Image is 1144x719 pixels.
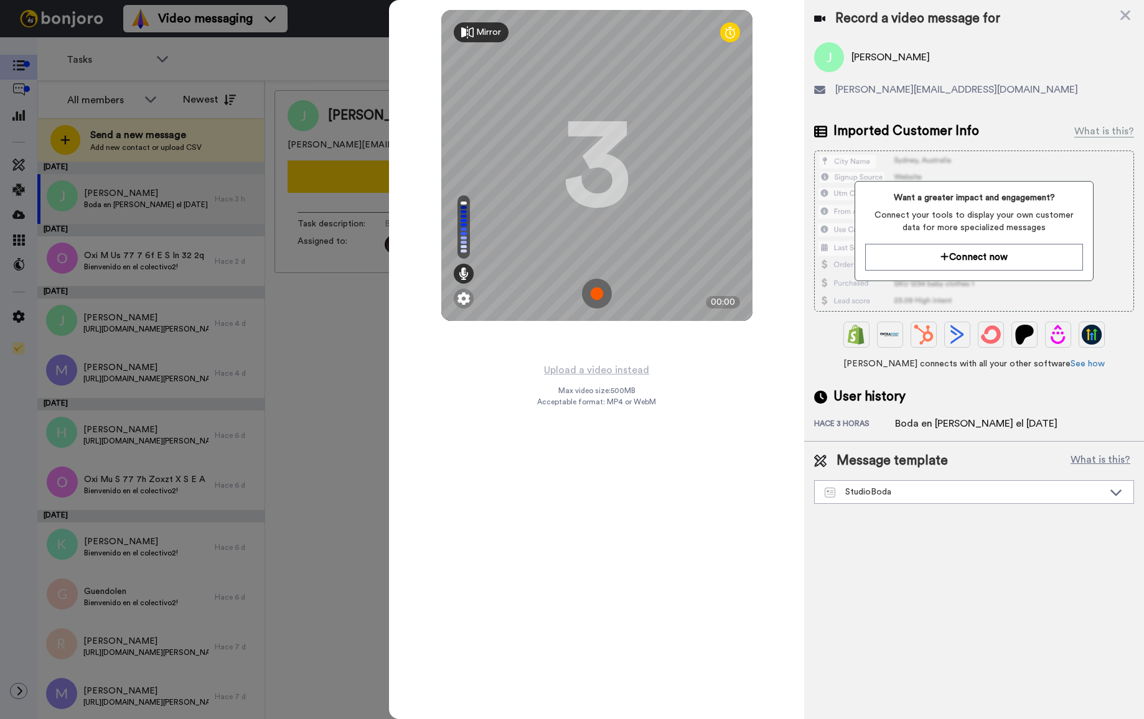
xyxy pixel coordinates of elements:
div: What is this? [1074,124,1134,139]
span: User history [833,387,906,406]
button: Connect now [865,244,1083,271]
img: Ontraport [880,325,900,345]
a: See how [1071,359,1105,368]
span: Message template [837,452,948,470]
div: hace 3 horas [814,419,895,431]
div: 00:00 [706,296,740,308]
span: Max video size: 500 MB [558,386,635,396]
div: StudioBoda [825,486,1104,498]
img: ic_gear.svg [457,292,470,305]
img: ConvertKit [981,325,1001,345]
img: GoHighLevel [1082,325,1102,345]
span: [PERSON_NAME] connects with all your other software [814,358,1134,370]
div: Boda en [PERSON_NAME] el [DATE] [895,416,1057,431]
button: What is this? [1067,452,1134,470]
span: Want a greater impact and engagement? [865,192,1083,204]
img: Hubspot [914,325,934,345]
button: Upload a video instead [540,362,653,378]
span: Imported Customer Info [833,122,979,141]
img: Patreon [1015,325,1034,345]
img: Message-temps.svg [825,488,835,498]
img: Drip [1048,325,1068,345]
span: Acceptable format: MP4 or WebM [537,397,656,407]
div: 3 [563,119,631,212]
img: ActiveCampaign [947,325,967,345]
img: Shopify [846,325,866,345]
img: ic_record_start.svg [582,279,612,308]
span: Connect your tools to display your own customer data for more specialized messages [865,209,1083,234]
span: [PERSON_NAME][EMAIL_ADDRESS][DOMAIN_NAME] [835,82,1078,97]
